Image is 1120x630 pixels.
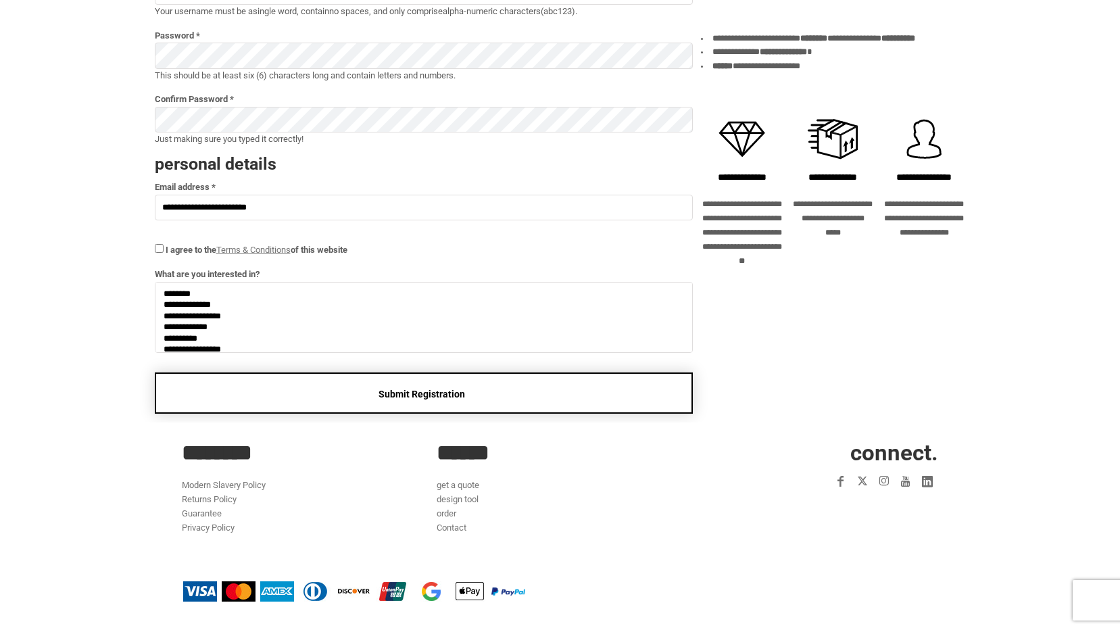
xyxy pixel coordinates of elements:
a: Guarantee [182,508,222,518]
h3: Personal Details [155,155,693,172]
h2: CONNECT. [691,441,938,464]
label: Confirm Password [155,91,693,107]
img: PayPal [491,587,525,596]
a: order [437,508,456,518]
label: Email address [155,179,693,195]
a: Terms & Conditions [216,245,291,255]
b: alpha-numeric characters [443,6,541,16]
span: I agree to the of this website [166,245,347,255]
a: Privacy Policy [182,523,235,533]
a: Returns Policy [182,494,237,504]
p: Your username must be a , contain , and only comprise (abc123). [155,5,693,19]
p: This should be at least six (6) characters long and contain letters and numbers. [155,69,693,83]
b: no spaces [329,6,369,16]
img: Discover [337,581,371,602]
img: Diners Club [299,581,333,602]
iframe: Customer reviews powered by Trustpilot [752,500,938,516]
a: Modern Slavery Policy [182,480,266,490]
img: Apple Pay [453,581,487,602]
label: What are you interested in? [155,266,693,282]
a: design tool [437,494,479,504]
p: Just making sure you typed it correctly! [155,132,693,147]
img: American Express [260,581,294,602]
img: Visa [183,581,217,602]
img: Google Pay [414,581,448,602]
label: Password [155,28,693,43]
a: Contact [437,523,466,533]
a: get a quote [437,480,479,490]
input: I agree to theTerms & Conditionsof this website [155,244,164,253]
img: Mastercard [222,581,255,602]
b: single word [253,6,297,16]
span: Submit Registration [379,389,465,399]
img: China UnionPay [376,581,410,602]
